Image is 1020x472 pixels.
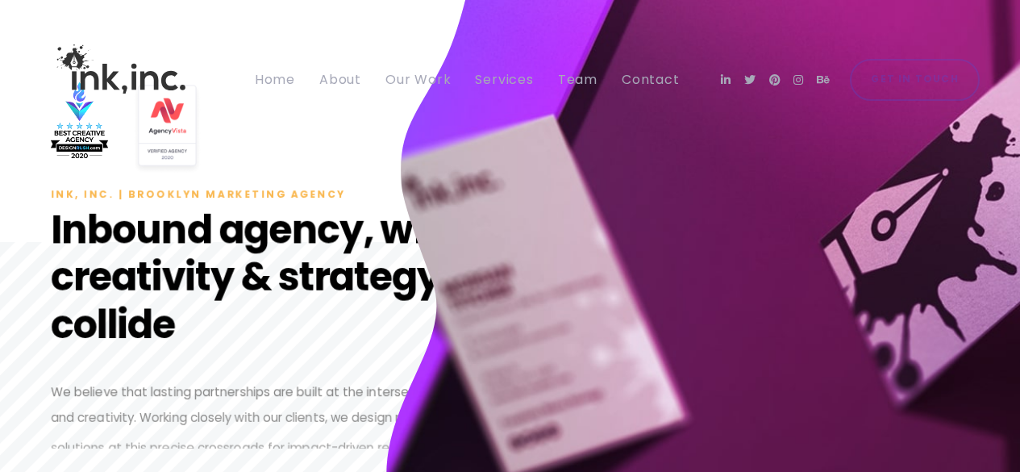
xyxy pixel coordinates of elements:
[558,70,597,89] span: Team
[51,409,456,426] span: and creativity. Working closely with our clients, we design marketing
[51,439,420,456] span: solutions at this precise crossroads for impact-driven results.
[51,250,440,304] span: creativity & strategy
[475,70,533,89] span: Services
[319,70,361,89] span: About
[871,70,958,89] span: Get in Touch
[51,186,346,202] span: Ink, Inc. | Brooklyn Marketing Agency
[51,203,501,257] span: Inbound agency, where
[255,70,295,89] span: Home
[622,70,680,89] span: Contact
[40,15,202,123] img: Ink, Inc. | Marketing Agency
[51,298,176,352] span: collide
[385,70,451,89] span: Our Work
[51,383,511,400] span: We believe that lasting partnerships are built at the intersection of strategy
[850,59,980,101] a: Get in Touch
